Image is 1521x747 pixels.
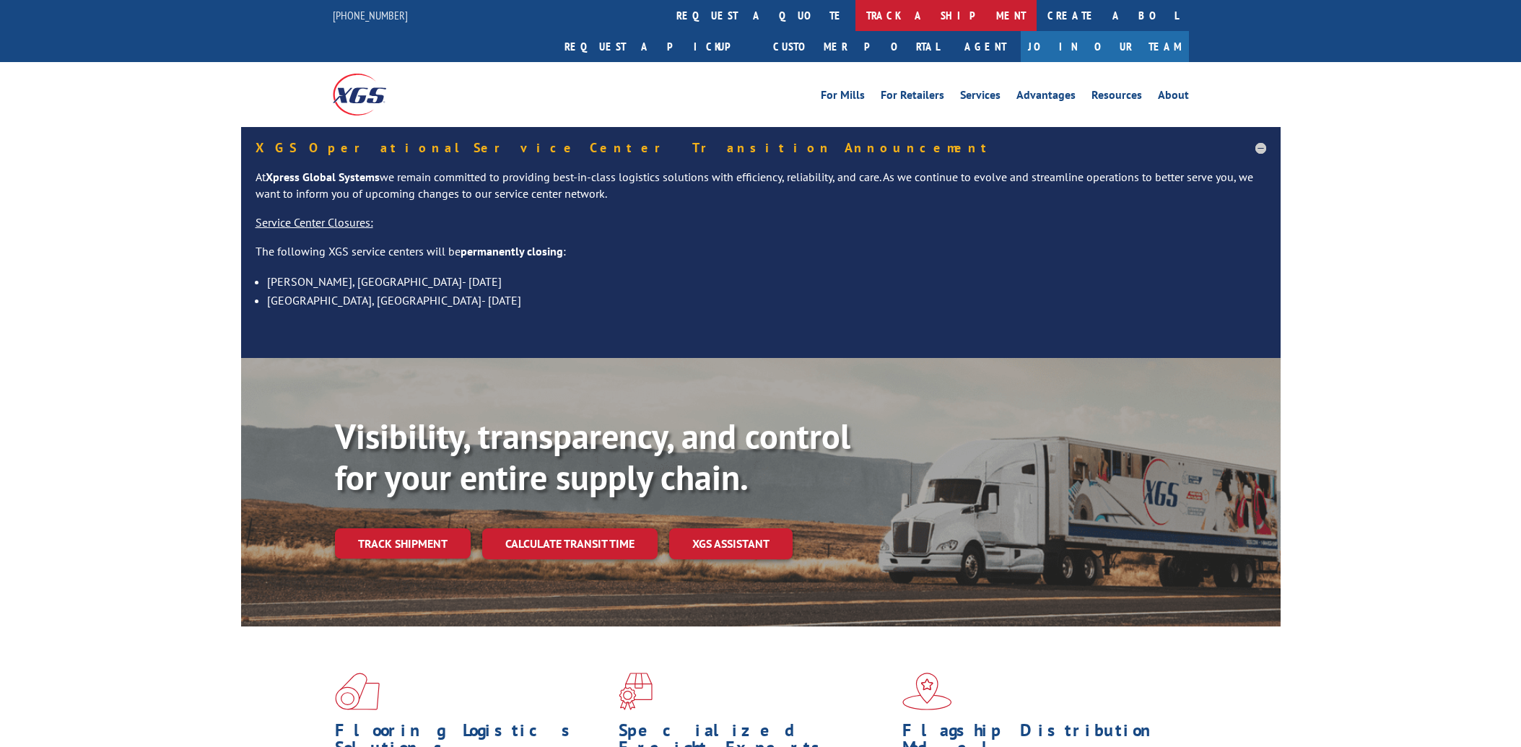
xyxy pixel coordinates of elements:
[335,673,380,710] img: xgs-icon-total-supply-chain-intelligence-red
[554,31,762,62] a: Request a pickup
[266,170,380,184] strong: Xpress Global Systems
[1016,89,1076,105] a: Advantages
[256,243,1266,272] p: The following XGS service centers will be :
[960,89,1001,105] a: Services
[335,414,850,500] b: Visibility, transparency, and control for your entire supply chain.
[619,673,653,710] img: xgs-icon-focused-on-flooring-red
[669,528,793,559] a: XGS ASSISTANT
[267,291,1266,310] li: [GEOGRAPHIC_DATA], [GEOGRAPHIC_DATA]- [DATE]
[881,89,944,105] a: For Retailers
[256,141,1266,154] h5: XGS Operational Service Center Transition Announcement
[335,528,471,559] a: Track shipment
[902,673,952,710] img: xgs-icon-flagship-distribution-model-red
[267,272,1266,291] li: [PERSON_NAME], [GEOGRAPHIC_DATA]- [DATE]
[1021,31,1189,62] a: Join Our Team
[950,31,1021,62] a: Agent
[461,244,563,258] strong: permanently closing
[333,8,408,22] a: [PHONE_NUMBER]
[256,169,1266,215] p: At we remain committed to providing best-in-class logistics solutions with efficiency, reliabilit...
[482,528,658,559] a: Calculate transit time
[821,89,865,105] a: For Mills
[256,215,373,230] u: Service Center Closures:
[1091,89,1142,105] a: Resources
[762,31,950,62] a: Customer Portal
[1158,89,1189,105] a: About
